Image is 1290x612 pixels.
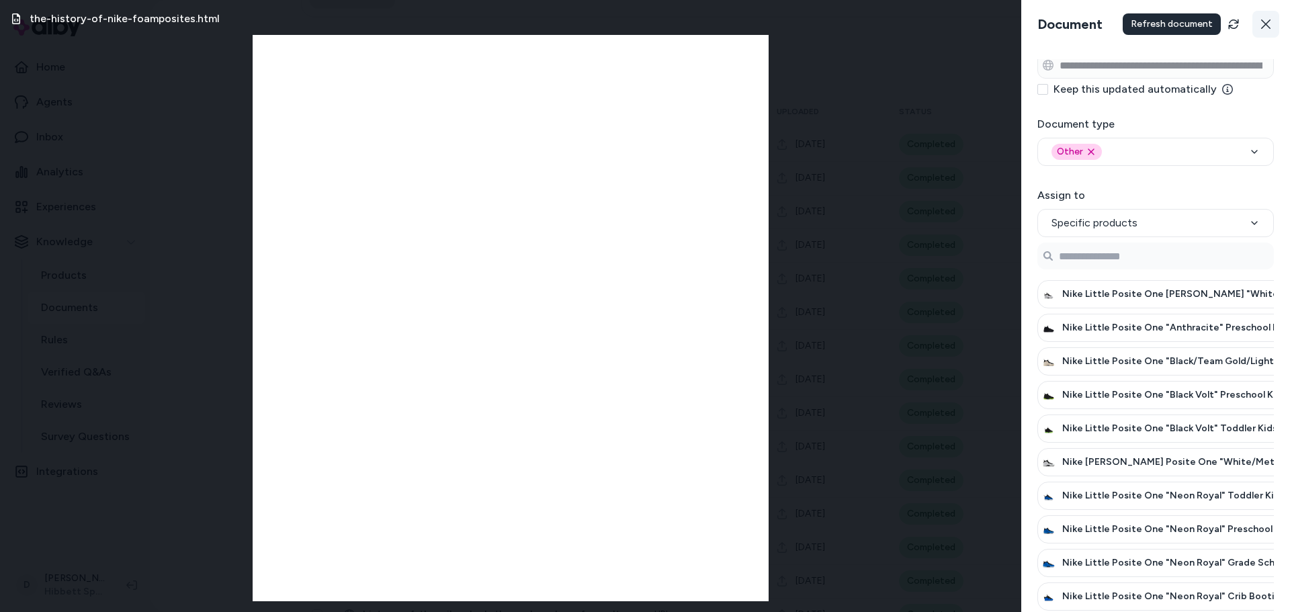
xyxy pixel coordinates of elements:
span: Nike Little Posite One "Neon Royal" Crib Bootie [1062,590,1281,603]
img: Nike Little Posite One "Neon Royal" Crib Bootie [1041,588,1057,605]
button: Refresh [1220,11,1247,38]
div: Other [1051,144,1102,160]
h3: the-history-of-nike-foamposites.html [30,11,220,27]
label: Assign to [1037,189,1085,202]
img: Nike Little Posite One Penny "White/Metallic Silver/Black/Cobalt Bliss" Toddler Boys' Shoe [1041,286,1057,302]
img: Nike Little Posite One "Black Volt" Preschool Kids' Shoe [1041,387,1057,403]
label: Keep this updated automatically [1053,84,1233,95]
img: Nike Little Posite One "Black Volt" Toddler Kids' Shoe [1041,421,1057,437]
h3: Document type [1037,116,1274,132]
span: Specific products [1051,215,1137,231]
button: OtherRemove other option [1037,138,1274,166]
img: Nike Little Posite One "Neon Royal" Preschool Kids' Shoe [1041,521,1057,537]
h3: Document [1032,15,1108,34]
img: Nike Little Posite One "Black/Team Gold/Light Orewood Brown/Chrome" Preschool Boys' Shoe [1041,353,1057,369]
img: Nike Little Posite One "Neon Royal" Grade School Kids' Shoe [1041,555,1057,571]
img: Nike Little Posite One "Neon Royal" Toddler Kids' Shoe [1041,488,1057,504]
img: Nike Little Posite One "Anthracite" Preschool Kids' Shoe [1041,320,1057,336]
img: Nike Penny Little Posite One "White/Metallic Silver Black/Cobalt Bliss" Grade School Boys' Shoe [1041,454,1057,470]
div: Refresh document [1123,13,1221,35]
button: Remove other option [1086,146,1096,157]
